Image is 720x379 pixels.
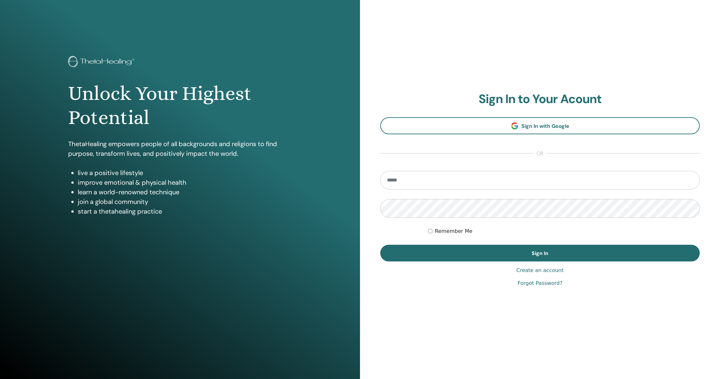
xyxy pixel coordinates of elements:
[380,117,700,134] a: Sign In with Google
[78,168,292,178] li: live a positive lifestyle
[428,227,700,235] div: Keep me authenticated indefinitely or until I manually logout
[533,150,547,157] span: or
[517,279,562,287] a: Forgot Password?
[435,227,473,235] label: Remember Me
[532,250,548,257] span: Sign In
[78,197,292,207] li: join a global community
[68,82,292,129] h1: Unlock Your Highest Potential
[78,207,292,216] li: start a thetahealing practice
[380,245,700,261] button: Sign In
[68,139,292,158] p: ThetaHealing empowers people of all backgrounds and religions to find purpose, transform lives, a...
[516,267,563,274] a: Create an account
[521,123,569,129] span: Sign In with Google
[380,92,700,107] h2: Sign In to Your Acount
[78,178,292,187] li: improve emotional & physical health
[78,187,292,197] li: learn a world-renowned technique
